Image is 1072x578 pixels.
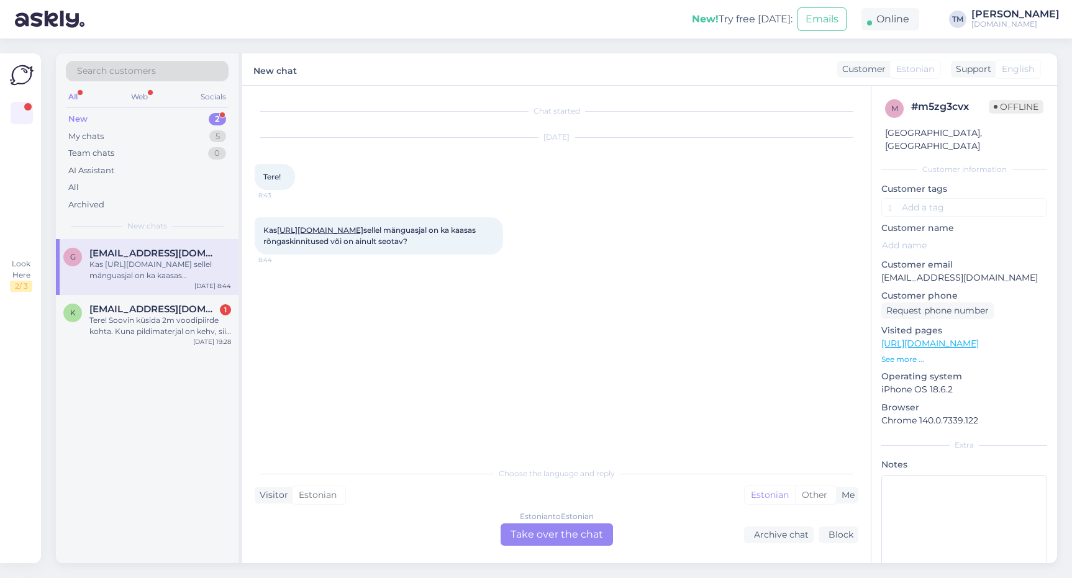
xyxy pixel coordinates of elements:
[797,7,847,31] button: Emails
[971,9,1060,19] div: [PERSON_NAME]
[881,354,1047,365] p: See more ...
[68,130,104,143] div: My chats
[66,89,80,105] div: All
[129,89,150,105] div: Web
[881,414,1047,427] p: Chrome 140.0.7339.122
[209,130,226,143] div: 5
[891,104,898,113] span: m
[881,302,994,319] div: Request phone number
[881,383,1047,396] p: iPhone OS 18.6.2
[881,271,1047,284] p: [EMAIL_ADDRESS][DOMAIN_NAME]
[89,259,231,281] div: Kas [URL][DOMAIN_NAME] sellel mänguasjal on ka kaasas rõngaskinnitused või on ainult seotav?
[220,304,231,315] div: 1
[68,165,114,177] div: AI Assistant
[68,147,114,160] div: Team chats
[881,289,1047,302] p: Customer phone
[520,511,594,522] div: Estonian to Estonian
[882,240,1042,250] input: Add name
[253,61,297,78] label: New chat
[881,183,1047,196] p: Customer tags
[949,11,966,28] div: TM
[193,337,231,346] div: [DATE] 19:28
[819,526,858,543] div: Block
[881,458,1047,471] p: Notes
[255,468,858,479] div: Choose the language and reply
[501,523,613,546] div: Take over the chat
[263,225,478,246] span: Kas sellel mänguasjal on ka kaasas rõngaskinnitused või on ainult seotav?
[881,222,1047,235] p: Customer name
[89,304,219,315] span: kaidimarts@gmail.com
[299,489,337,502] span: Estonian
[881,164,1047,175] div: Customer information
[837,489,855,502] div: Me
[881,338,979,349] a: [URL][DOMAIN_NAME]
[89,248,219,259] span: gretekase13@gmail.com
[127,220,167,232] span: New chats
[881,370,1047,383] p: Operating system
[263,172,281,181] span: Tere!
[745,486,795,504] div: Estonian
[10,258,32,292] div: Look Here
[881,198,1047,217] input: Add a tag
[911,99,989,114] div: # m5zg3cvx
[971,9,1065,29] a: [PERSON_NAME][DOMAIN_NAME]
[1002,63,1034,76] span: English
[971,19,1060,29] div: [DOMAIN_NAME]
[881,258,1047,271] p: Customer email
[881,401,1047,414] p: Browser
[89,315,231,337] div: Tere! Soovin küsida 2m voodipiirde kohta. Kuna pildimaterjal on kehv, siis hakkasin uurima, kas g...
[692,12,793,27] div: Try free [DATE]:
[255,489,288,502] div: Visitor
[885,127,1038,153] div: [GEOGRAPHIC_DATA], [GEOGRAPHIC_DATA]
[744,526,814,543] div: Archive chat
[258,255,305,264] span: 8:44
[70,252,76,261] span: g
[277,225,363,235] a: [URL][DOMAIN_NAME]
[802,489,827,500] span: Other
[77,65,156,78] span: Search customers
[10,281,32,292] div: 2 / 3
[692,13,719,25] b: New!
[837,63,886,76] div: Customer
[194,281,231,291] div: [DATE] 8:44
[255,106,858,117] div: Chat started
[881,440,1047,451] div: Extra
[198,89,229,105] div: Socials
[255,132,858,143] div: [DATE]
[951,63,991,76] div: Support
[208,147,226,160] div: 0
[10,63,34,87] img: Askly Logo
[258,191,305,200] span: 8:43
[68,113,88,125] div: New
[209,113,226,125] div: 2
[68,181,79,194] div: All
[989,100,1043,114] span: Offline
[861,8,919,30] div: Online
[881,324,1047,337] p: Visited pages
[70,308,76,317] span: k
[68,199,104,211] div: Archived
[896,63,934,76] span: Estonian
